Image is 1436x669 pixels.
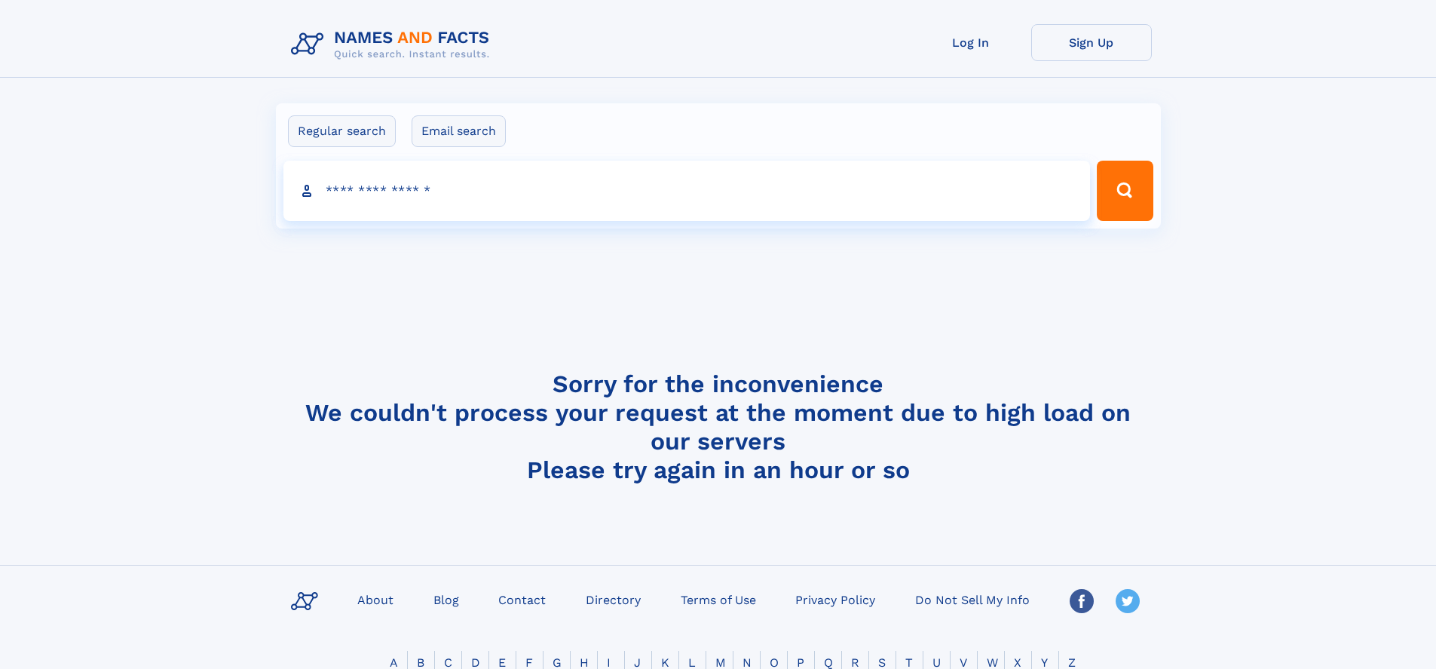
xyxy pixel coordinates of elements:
img: Logo Names and Facts [285,24,502,65]
a: Log In [911,24,1031,61]
img: Facebook [1070,589,1094,613]
input: search input [283,161,1091,221]
a: Blog [427,588,465,610]
label: Regular search [288,115,396,147]
a: About [351,588,400,610]
img: Twitter [1116,589,1140,613]
a: Contact [492,588,552,610]
label: Email search [412,115,506,147]
a: Directory [580,588,647,610]
button: Search Button [1097,161,1153,221]
a: Do Not Sell My Info [909,588,1036,610]
a: Privacy Policy [789,588,881,610]
a: Terms of Use [675,588,762,610]
a: Sign Up [1031,24,1152,61]
h4: Sorry for the inconvenience We couldn't process your request at the moment due to high load on ou... [285,370,1152,484]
